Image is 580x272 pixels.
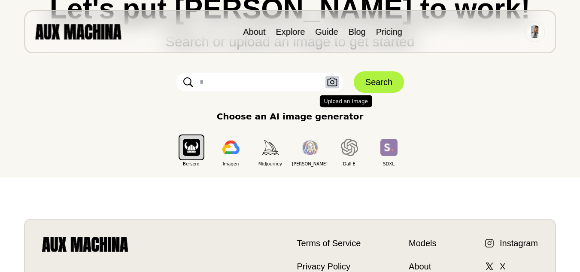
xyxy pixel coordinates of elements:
span: Dall E [330,161,369,167]
span: Midjourney [251,161,290,167]
a: Guide [315,27,338,37]
img: Dall E [341,139,358,156]
button: Upload an Image [325,76,339,89]
button: Search [354,71,404,93]
p: Choose an AI image generator [217,110,364,123]
span: Berserq [172,161,211,167]
img: Imagen [222,141,240,154]
a: Instagram [484,237,538,250]
a: Terms of Service [297,237,361,250]
img: Midjourney [262,140,279,154]
img: Instagram [484,238,495,248]
span: SDXL [369,161,409,167]
img: Berserq [183,139,200,156]
a: About [243,27,265,37]
img: X [484,261,495,272]
img: Leonardo [301,140,319,156]
img: AUX MACHINA [35,24,121,39]
a: Explore [276,27,305,37]
a: Blog [349,27,366,37]
a: Models [409,237,436,250]
span: [PERSON_NAME] [290,161,330,167]
span: Imagen [211,161,251,167]
span: Upload an Image [320,95,372,107]
a: Pricing [376,27,402,37]
img: Avatar [528,25,541,38]
img: SDXL [380,139,398,156]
